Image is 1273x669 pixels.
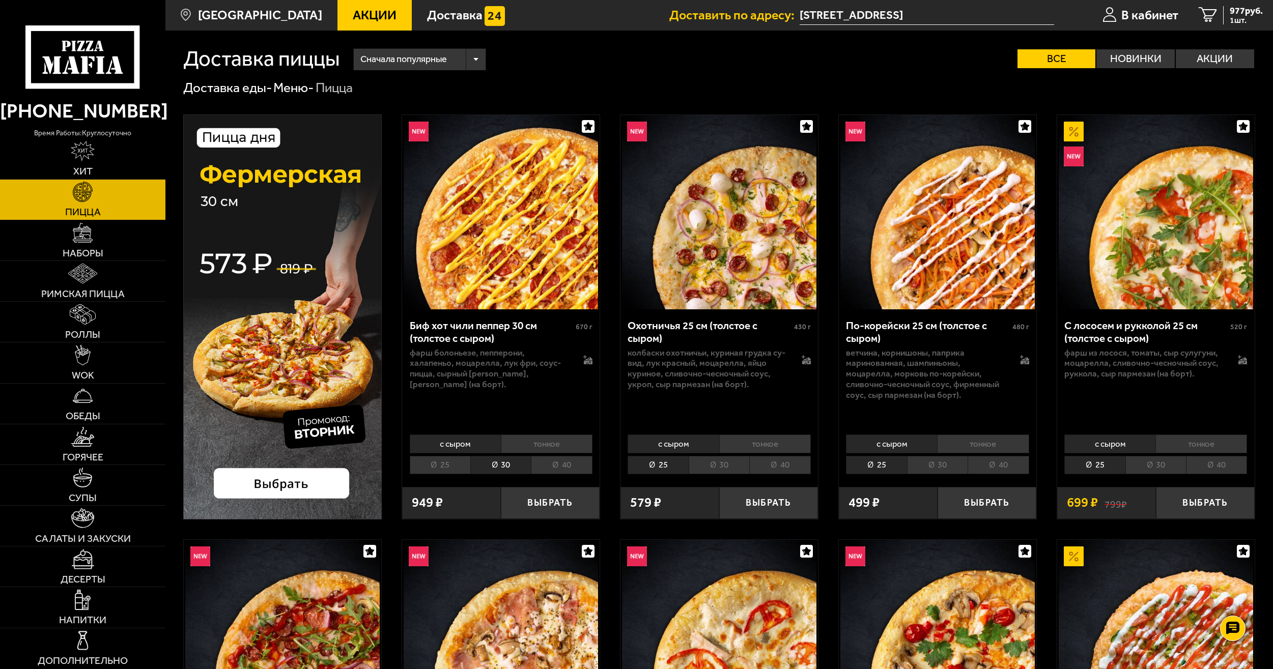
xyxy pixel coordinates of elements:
[1064,456,1125,474] li: 25
[1057,115,1255,309] a: АкционныйНовинкаС лососем и рукколой 25 см (толстое с сыром)
[65,207,101,217] span: Пицца
[1064,347,1225,380] p: фарш из лосося, томаты, сыр сулугуни, моцарелла, сливочно-чесночный соус, руккола, сыр пармезан (...
[848,496,880,509] span: 499 ₽
[353,9,397,21] span: Акции
[749,456,810,474] li: 40
[937,434,1029,453] li: тонкое
[1064,546,1084,566] img: Акционный
[628,456,688,474] li: 25
[485,6,504,26] img: 15daf4d41897b9f0e9f617042186c801.svg
[1176,49,1254,68] label: Акции
[845,122,865,141] img: Новинка
[1155,434,1247,453] li: тонкое
[38,656,128,666] span: Дополнительно
[846,319,1009,345] div: По-корейски 25 см (толстое с сыром)
[628,347,788,390] p: колбаски охотничьи, куриная грудка су-вид, лук красный, моцарелла, яйцо куриное, сливочно-чесночн...
[1156,487,1255,519] button: Выбрать
[63,452,103,462] span: Горячее
[1064,434,1155,453] li: с сыром
[846,434,937,453] li: с сыром
[968,456,1029,474] li: 40
[800,6,1054,25] span: Ленинградская область, Всеволожский район, посёлок Бугры, Полевая улица, 4
[501,487,600,519] button: Выбрать
[470,456,531,474] li: 30
[846,347,1006,400] p: ветчина, корнишоны, паприка маринованная, шампиньоны, моцарелла, морковь по-корейски, сливочно-че...
[531,456,592,474] li: 40
[628,319,791,345] div: Охотничья 25 см (толстое с сыром)
[1105,496,1127,509] s: 799 ₽
[576,323,592,331] span: 670 г
[72,370,94,381] span: WOK
[63,248,103,258] span: Наборы
[35,534,131,544] span: Салаты и закуски
[316,79,353,97] div: Пицца
[73,166,93,177] span: Хит
[839,115,1036,309] a: НовинкаПо-корейски 25 см (толстое с сыром)
[360,47,447,72] span: Сначала популярные
[1230,323,1247,331] span: 520 г
[794,323,811,331] span: 430 г
[183,80,272,96] a: Доставка еды-
[1125,456,1186,474] li: 30
[1230,6,1263,15] span: 977 руб.
[41,289,125,299] span: Римская пицца
[628,434,719,453] li: с сыром
[190,546,210,566] img: Новинка
[409,546,429,566] img: Новинка
[410,434,501,453] li: с сыром
[840,115,1035,309] img: По-корейски 25 см (толстое с сыром)
[501,434,592,453] li: тонкое
[907,456,968,474] li: 30
[719,434,811,453] li: тонкое
[65,330,100,340] span: Роллы
[198,9,322,21] span: [GEOGRAPHIC_DATA]
[61,574,105,585] span: Десерты
[1064,122,1084,141] img: Акционный
[689,456,749,474] li: 30
[845,546,865,566] img: Новинка
[1017,49,1096,68] label: Все
[1064,147,1084,166] img: Новинка
[846,456,907,474] li: 25
[1121,9,1178,21] span: В кабинет
[719,487,818,519] button: Выбрать
[404,115,598,309] img: Биф хот чили пеппер 30 см (толстое с сыром)
[630,496,661,509] span: 579 ₽
[69,493,97,503] span: Супы
[620,115,818,309] a: НовинкаОхотничья 25 см (толстое с сыром)
[402,115,600,309] a: НовинкаБиф хот чили пеппер 30 см (толстое с сыром)
[183,48,340,70] h1: Доставка пиццы
[59,615,106,625] span: Напитки
[622,115,816,309] img: Охотничья 25 см (толстое с сыром)
[1186,456,1247,474] li: 40
[627,546,647,566] img: Новинка
[1067,496,1098,509] span: 699 ₽
[800,6,1054,25] input: Ваш адрес доставки
[412,496,443,509] span: 949 ₽
[410,347,570,390] p: фарш болоньезе, пепперони, халапеньо, моцарелла, лук фри, соус-пицца, сырный [PERSON_NAME], [PERS...
[627,122,647,141] img: Новинка
[669,9,800,21] span: Доставить по адресу:
[410,456,470,474] li: 25
[1096,49,1175,68] label: Новинки
[409,122,429,141] img: Новинка
[1064,319,1228,345] div: С лососем и рукколой 25 см (толстое с сыром)
[66,411,100,421] span: Обеды
[1059,115,1253,309] img: С лососем и рукколой 25 см (толстое с сыром)
[410,319,573,345] div: Биф хот чили пеппер 30 см (толстое с сыром)
[427,9,483,21] span: Доставка
[273,80,314,96] a: Меню-
[938,487,1036,519] button: Выбрать
[1230,16,1263,24] span: 1 шт.
[1012,323,1029,331] span: 480 г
